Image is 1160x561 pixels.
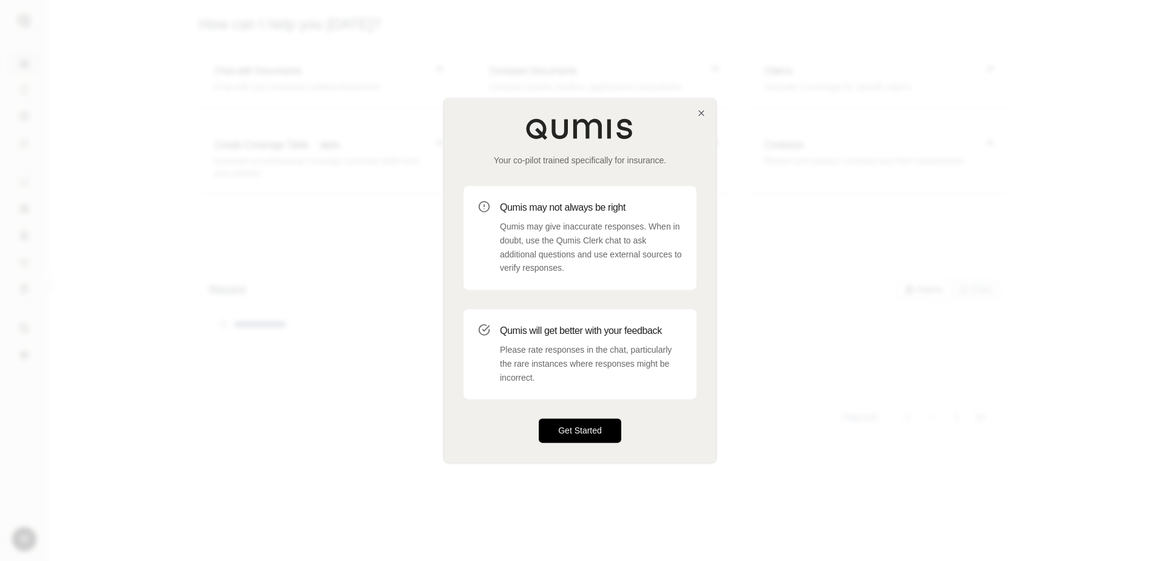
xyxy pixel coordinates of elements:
[500,343,682,384] p: Please rate responses in the chat, particularly the rare instances where responses might be incor...
[500,200,682,215] h3: Qumis may not always be right
[464,154,696,166] p: Your co-pilot trained specifically for insurance.
[525,118,635,140] img: Qumis Logo
[500,324,682,338] h3: Qumis will get better with your feedback
[539,419,621,443] button: Get Started
[500,220,682,275] p: Qumis may give inaccurate responses. When in doubt, use the Qumis Clerk chat to ask additional qu...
